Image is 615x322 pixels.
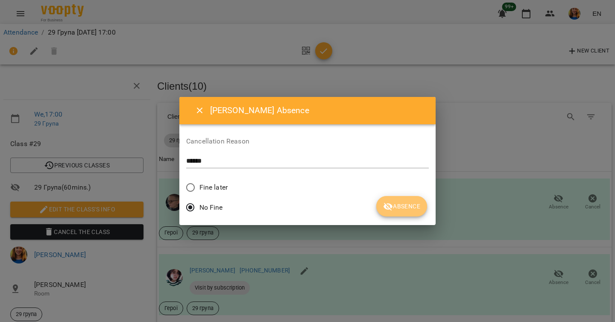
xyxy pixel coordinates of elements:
button: Close [190,100,210,121]
span: No Fine [199,202,223,213]
label: Cancellation Reason [186,138,429,145]
button: Absence [376,196,427,217]
span: Absence [383,201,420,211]
span: Fine later [199,182,228,193]
h6: [PERSON_NAME] Absence [210,104,425,117]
